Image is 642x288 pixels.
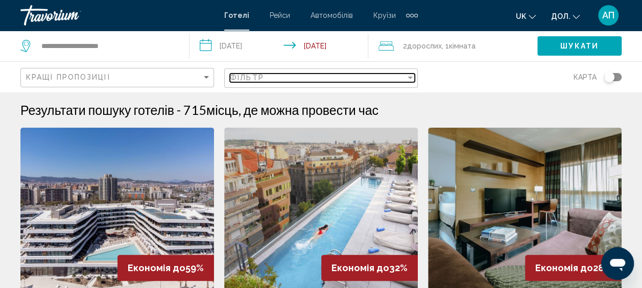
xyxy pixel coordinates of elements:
a: Готелі [224,11,249,19]
button: Мандрівники: 2 дорослих, 0 дітей [368,31,537,61]
div: 59% [117,255,214,281]
mat-select: Сортувати за [26,74,211,82]
span: - [177,102,181,117]
span: Економія до [535,262,593,273]
font: , 1 [442,42,449,50]
div: 32% [321,255,418,281]
div: 28% [525,255,622,281]
button: Змінити валюту [551,9,580,23]
span: місць, де можна провести час [206,102,378,117]
button: Додаткові елементи навігації [406,7,418,23]
span: Кімната [449,42,475,50]
span: uk [516,12,526,20]
button: Фільтр [224,68,418,89]
button: Меню користувача [595,5,622,26]
span: Фільтр [230,74,264,82]
span: Карта [574,70,597,84]
span: дол. [551,12,570,20]
span: Економія до [128,262,185,273]
h1: Результати пошуку готелів [20,102,174,117]
span: Кращі пропозиції [26,73,111,81]
a: Автомобілів [311,11,353,19]
span: Дорослих [407,42,442,50]
button: Дата заїзду: 17 листопада 2025 р. Дата виїзду: 19 листопада 2025 р. [189,31,369,61]
h2: 715 [183,102,378,117]
span: Шукати [560,42,599,51]
button: Перемкнути карту [597,73,622,82]
button: Змінити мову [516,9,536,23]
iframe: Schaltfläche zum Öffnen des Messaging-Fensters [601,247,634,280]
a: Круїзи [373,11,396,19]
a: Рейси [270,11,290,19]
span: Економія до [331,262,389,273]
span: АП [602,10,614,20]
font: 2 [403,42,407,50]
a: Траворіум [20,5,214,26]
button: Шукати [537,36,622,55]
